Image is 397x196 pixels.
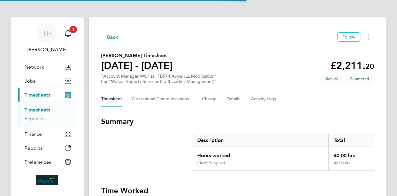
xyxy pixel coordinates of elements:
[69,26,77,33] span: 1
[25,159,51,165] span: Preferences
[25,107,50,113] a: Timesheets
[18,141,76,155] button: Reports
[18,74,76,88] button: Jobs
[18,24,76,53] a: TH[PERSON_NAME]
[337,32,360,42] button: Follow
[101,92,122,107] button: Timesheet
[101,74,217,84] div: "Account Manager WC" at "FB574 Aviva JLL Mobilisation"
[101,59,172,72] h1: [DATE] - [DATE]
[132,92,192,107] button: Operational Communications
[192,134,374,171] div: Summary
[25,116,46,121] a: Expenses
[202,92,217,107] button: Charge
[18,155,76,169] button: Preferences
[42,30,52,38] span: TH
[25,145,42,151] span: Reports
[227,92,241,107] button: Details
[18,175,76,185] a: Go to home page
[345,74,374,84] span: This timesheet is Submitted.
[328,134,374,147] div: Total
[25,131,42,137] span: Finance
[192,147,328,161] div: Hours worked
[101,116,374,126] h3: Summary
[319,74,343,84] span: This timesheet was manually created.
[197,161,225,166] div: Client Supplied
[342,34,355,40] span: Follow
[18,46,76,53] span: Tina Howe
[192,134,328,147] div: Description
[62,24,74,43] a: 1
[36,175,58,185] img: wates-logo-retina.png
[101,52,172,59] h2: [PERSON_NAME] Timesheet
[101,79,217,84] div: For "Wates Property Services Ltd (Facilities Management)"
[365,62,374,71] span: 20
[101,33,118,41] button: Back
[330,60,374,71] app-decimal: £2,211.
[18,127,76,141] button: Finance
[25,64,44,70] span: Network
[107,34,118,41] span: Back
[251,92,277,107] button: Activity Logs
[25,78,35,84] span: Jobs
[18,60,76,74] button: Network
[101,186,374,196] h3: Time Worked
[25,92,50,98] span: Timesheets
[328,147,374,161] div: 40.00 hrs
[328,161,374,171] div: 40.00 hrs
[18,102,76,127] div: Timesheets
[363,32,374,42] button: Timesheets Menu
[18,88,76,102] button: Timesheets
